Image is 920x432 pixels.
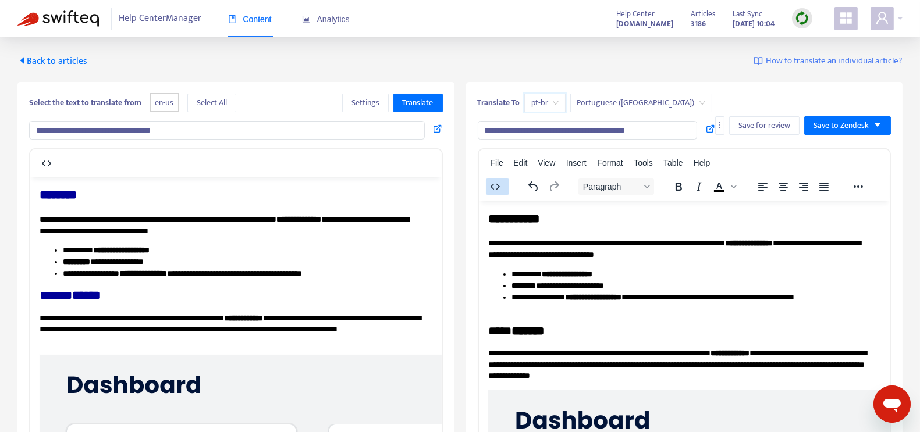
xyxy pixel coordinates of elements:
span: Analytics [302,15,350,24]
div: Text color Black [709,178,738,195]
img: Swifteq [17,10,99,27]
span: Portuguese (Brazil) [577,94,705,112]
span: user [875,11,889,25]
a: How to translate an individual article? [754,55,903,68]
b: Select the text to translate from [29,96,141,109]
span: Save to Zendesk [814,119,869,132]
span: Help Center [616,8,655,20]
span: appstore [839,11,853,25]
button: Align right [793,178,813,195]
button: Translate [393,94,443,112]
span: Paragraph [582,182,640,191]
span: pt-br [531,94,559,112]
button: Save for review [729,116,800,135]
span: File [490,158,503,167]
iframe: Button to launch messaging window [873,385,911,423]
span: Table [663,158,683,167]
b: Translate To [478,96,520,109]
span: Tools [634,158,653,167]
button: Undo [523,178,543,195]
span: book [228,15,236,23]
button: Save to Zendeskcaret-down [804,116,891,135]
span: area-chart [302,15,310,23]
button: more [715,116,724,135]
span: Back to articles [17,53,87,69]
span: Translate [403,97,434,109]
img: sync.dc5367851b00ba804db3.png [795,11,809,26]
span: How to translate an individual article? [766,55,903,68]
span: Content [228,15,272,24]
span: caret-down [873,121,882,129]
span: Select All [197,97,227,109]
span: View [538,158,555,167]
strong: 3186 [691,17,706,30]
span: en-us [150,93,179,112]
img: image-link [754,56,763,66]
span: Last Sync [733,8,762,20]
button: Settings [342,94,389,112]
button: Justify [814,178,833,195]
span: Help [694,158,711,167]
button: Align left [752,178,772,195]
button: Bold [668,178,688,195]
span: Edit [513,158,527,167]
a: [DOMAIN_NAME] [616,17,673,30]
span: Save for review [738,119,790,132]
strong: [DATE] 10:04 [733,17,775,30]
span: caret-left [17,56,27,65]
span: Insert [566,158,587,167]
span: Articles [691,8,715,20]
button: Redo [544,178,563,195]
span: Help Center Manager [119,8,202,30]
button: Reveal or hide additional toolbar items [848,178,868,195]
button: Block Paragraph [578,178,653,195]
button: Align center [773,178,793,195]
button: Select All [187,94,236,112]
button: Italic [688,178,708,195]
span: Format [597,158,623,167]
span: more [716,121,724,129]
span: Settings [351,97,379,109]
